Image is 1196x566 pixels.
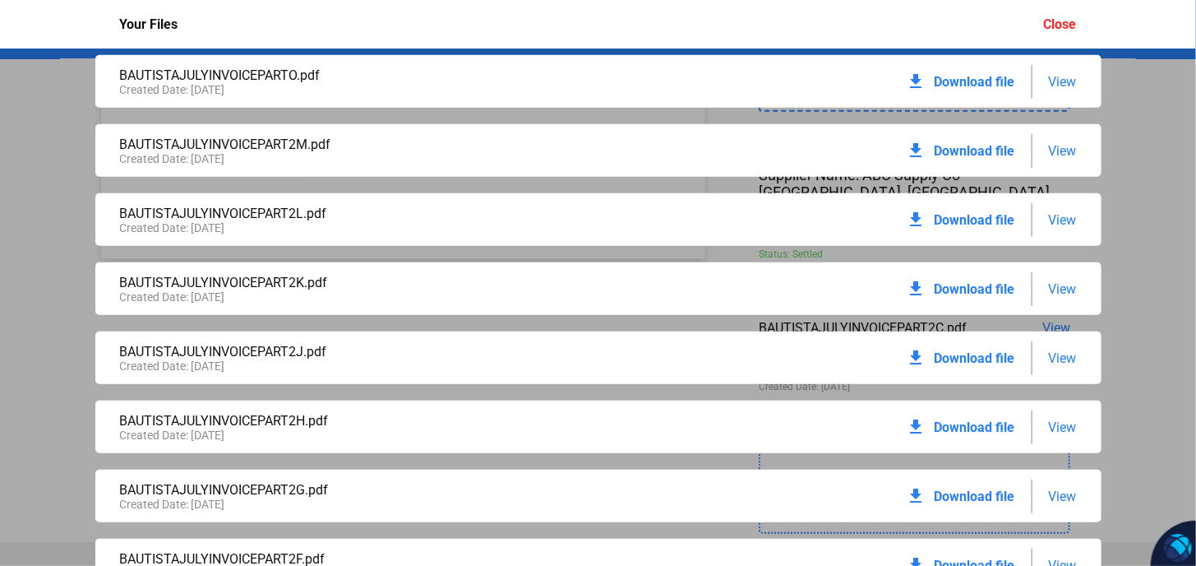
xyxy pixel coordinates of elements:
div: BAUTISTAJULYINVOICEPART2K.pdf [120,275,598,290]
mat-icon: download [907,486,926,506]
div: Your Files [120,16,178,32]
div: BAUTISTAJULYINVOICEPART2L.pdf [120,206,598,221]
div: Created Date: [DATE] [120,83,598,96]
div: BAUTISTAJULYINVOICEPART2J.pdf [120,344,598,360]
span: Download file [935,74,1015,90]
div: BAUTISTAJULYINVOICEPARTO.pdf [120,67,598,83]
span: Download file [935,350,1015,366]
span: View [1049,489,1077,504]
div: BAUTISTAJULYINVOICEPART2G.pdf [120,482,598,498]
mat-icon: download [907,72,926,91]
span: View [1049,143,1077,159]
div: Created Date: [DATE] [120,221,598,234]
span: View [1049,212,1077,228]
div: Created Date: [DATE] [120,360,598,373]
span: View [1049,420,1077,435]
mat-icon: download [907,279,926,299]
div: BAUTISTAJULYINVOICEPART2H.pdf [120,413,598,429]
span: Download file [935,420,1015,435]
span: View [1049,350,1077,366]
div: Created Date: [DATE] [120,290,598,304]
mat-icon: download [907,348,926,368]
span: View [1049,74,1077,90]
div: Close [1044,16,1077,32]
span: Download file [935,489,1015,504]
span: Download file [935,143,1015,159]
div: Created Date: [DATE] [120,429,598,442]
div: BAUTISTAJULYINVOICEPART2M.pdf [120,137,598,152]
div: Created Date: [DATE] [120,498,598,511]
span: View [1049,281,1077,297]
mat-icon: download [907,210,926,230]
mat-icon: download [907,141,926,160]
span: Download file [935,281,1015,297]
div: Created Date: [DATE] [120,152,598,165]
mat-icon: download [907,417,926,437]
span: Download file [935,212,1015,228]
